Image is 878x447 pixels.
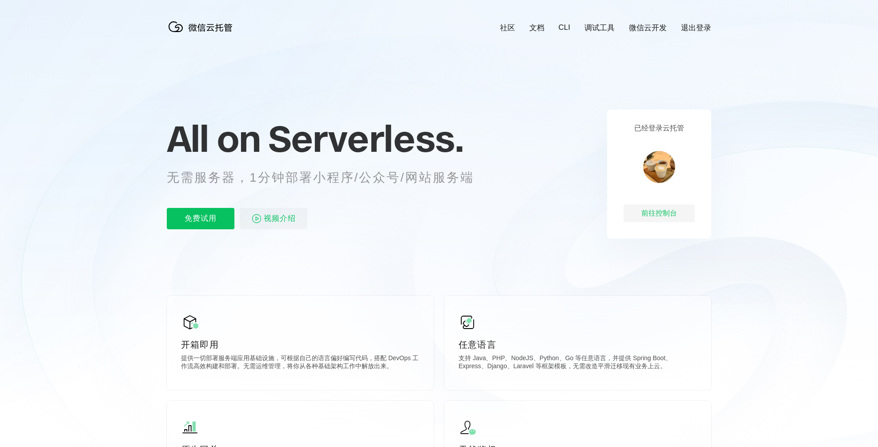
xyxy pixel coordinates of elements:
[500,23,515,33] a: 社区
[459,354,697,372] p: 支持 Java、PHP、NodeJS、Python、Go 等任意语言，并提供 Spring Boot、Express、Django、Laravel 等框架模板，无需改造平滑迁移现有业务上云。
[624,204,695,222] div: 前往控制台
[181,354,419,372] p: 提供一切部署服务端应用基础设施，可根据自己的语言偏好编写代码，搭配 DevOps 工作流高效构建和部署。无需运维管理，将你从各种基础架构工作中解放出来。
[251,213,262,224] img: video_play.svg
[167,18,238,36] img: 微信云托管
[459,338,697,351] p: 任意语言
[634,124,684,133] p: 已经登录云托管
[264,208,296,229] span: 视频介绍
[584,23,615,33] a: 调试工具
[529,23,544,33] a: 文档
[167,169,491,187] p: 无需服务器，1分钟部署小程序/公众号/网站服务端
[167,29,238,37] a: 微信云托管
[629,23,667,33] a: 微信云开发
[167,208,234,229] p: 免费试用
[167,116,260,161] span: All on
[559,23,570,32] a: CLI
[181,338,419,351] p: 开箱即用
[268,116,463,161] span: Serverless.
[681,23,711,33] a: 退出登录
